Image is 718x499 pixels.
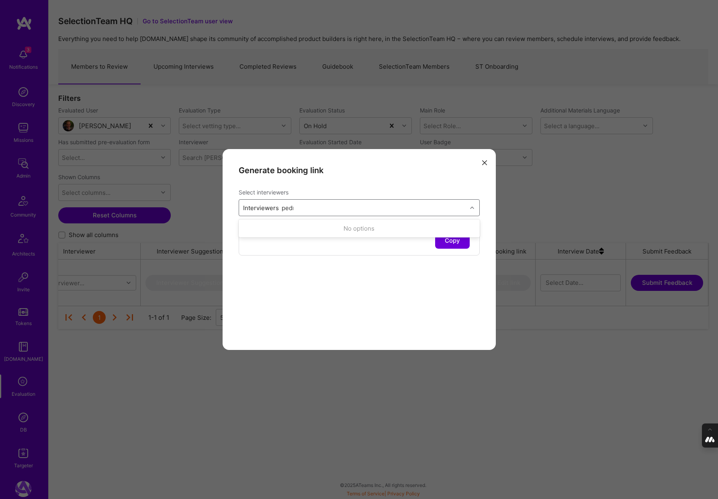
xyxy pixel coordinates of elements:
div: modal [223,149,496,350]
i: icon Close [482,160,487,165]
label: Select interviewers [239,188,288,196]
i: icon Chevron [470,206,474,210]
div: Generate booking link [239,165,480,176]
button: Copy [435,233,470,249]
div: No options [239,221,480,236]
div: Interviewers [241,202,281,214]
